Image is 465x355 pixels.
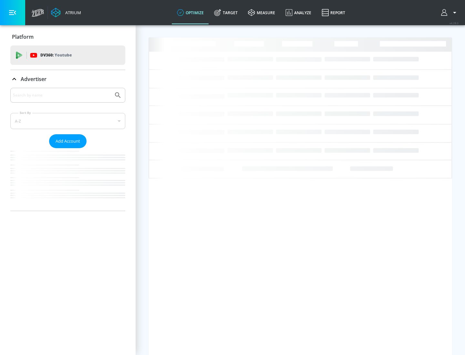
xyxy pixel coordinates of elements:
p: Advertiser [21,76,46,83]
a: Analyze [280,1,316,24]
div: Atrium [63,10,81,15]
a: Target [209,1,243,24]
a: Atrium [51,8,81,17]
p: DV360: [40,52,72,59]
a: measure [243,1,280,24]
nav: list of Advertiser [10,148,125,211]
span: Add Account [56,137,80,145]
button: Add Account [49,134,87,148]
p: Youtube [55,52,72,58]
a: optimize [172,1,209,24]
div: Advertiser [10,70,125,88]
div: Advertiser [10,88,125,211]
div: Platform [10,28,125,46]
div: A-Z [10,113,125,129]
p: Platform [12,33,34,40]
span: v 4.28.0 [449,21,459,25]
div: DV360: Youtube [10,46,125,65]
label: Sort By [18,111,32,115]
input: Search by name [13,91,111,99]
a: Report [316,1,350,24]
